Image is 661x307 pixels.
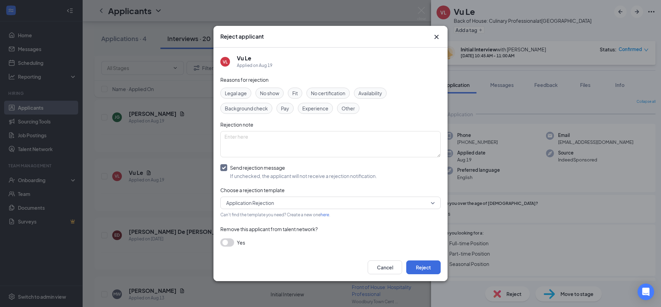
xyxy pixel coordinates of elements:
span: Experience [302,105,328,112]
span: Choose a rejection template [220,187,285,193]
span: Reasons for rejection [220,77,269,83]
div: Open Intercom Messenger [638,284,654,300]
span: Fit [292,89,298,97]
button: Close [432,33,441,41]
button: Cancel [368,260,402,274]
span: Application Rejection [226,198,274,208]
span: Other [342,105,355,112]
h3: Reject applicant [220,33,264,40]
span: Legal age [225,89,247,97]
a: here [321,212,329,217]
span: Rejection note [220,121,253,128]
span: No certification [311,89,345,97]
span: No show [260,89,279,97]
svg: Cross [432,33,441,41]
span: Background check [225,105,268,112]
div: Applied on Aug 19 [237,62,272,69]
h5: Vu Le [237,55,251,62]
div: VL [223,59,228,65]
button: Reject [406,260,441,274]
span: Availability [358,89,382,97]
span: Yes [237,238,245,247]
span: Can't find the template you need? Create a new one . [220,212,330,217]
span: Pay [281,105,289,112]
span: Remove this applicant from talent network? [220,226,318,232]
